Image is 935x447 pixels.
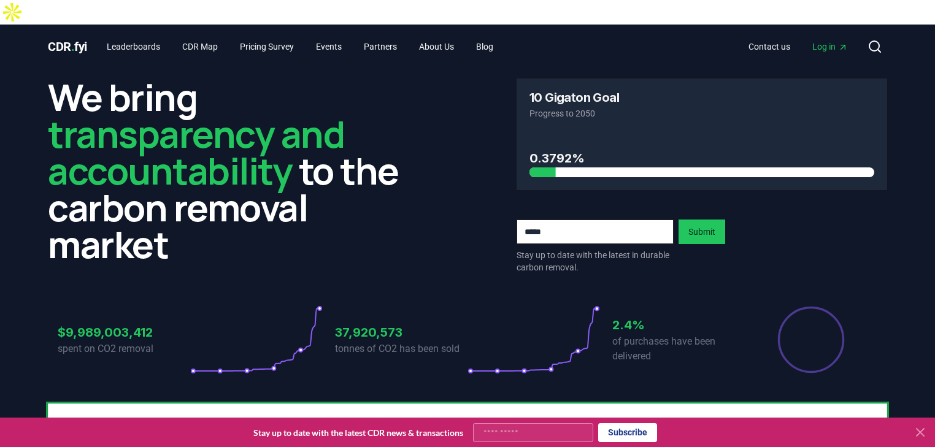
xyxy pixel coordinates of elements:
[335,323,467,342] h3: 37,920,573
[517,249,674,273] p: Stay up to date with the latest in durable carbon removal.
[529,91,619,104] h3: 10 Gigaton Goal
[739,36,800,58] a: Contact us
[354,36,407,58] a: Partners
[335,342,467,356] p: tonnes of CO2 has been sold
[466,36,503,58] a: Blog
[812,40,848,53] span: Log in
[48,109,344,196] span: transparency and accountability
[48,78,418,262] h2: We bring to the carbon removal market
[529,107,874,120] p: Progress to 2050
[230,36,304,58] a: Pricing Survey
[679,220,725,244] button: Submit
[97,36,170,58] a: Leaderboards
[58,342,190,356] p: spent on CO2 removal
[739,36,858,58] nav: Main
[306,36,352,58] a: Events
[612,334,745,364] p: of purchases have been delivered
[48,38,87,55] a: CDR.fyi
[172,36,228,58] a: CDR Map
[612,316,745,334] h3: 2.4%
[409,36,464,58] a: About Us
[529,149,874,167] h3: 0.3792%
[97,36,503,58] nav: Main
[48,39,87,54] span: CDR fyi
[58,323,190,342] h3: $9,989,003,412
[71,39,75,54] span: .
[777,305,845,374] div: Percentage of sales delivered
[802,36,858,58] a: Log in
